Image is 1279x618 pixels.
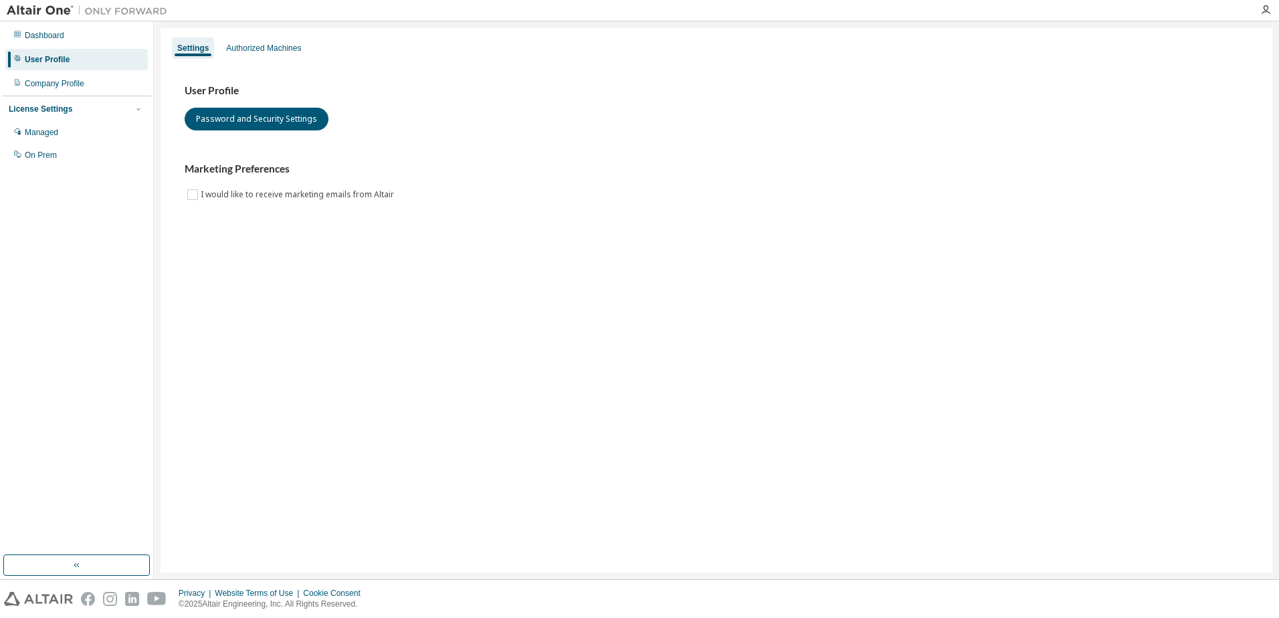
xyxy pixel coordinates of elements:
img: facebook.svg [81,592,95,606]
div: Authorized Machines [226,43,301,54]
div: Managed [25,127,58,138]
div: Dashboard [25,30,64,41]
img: altair_logo.svg [4,592,73,606]
div: On Prem [25,150,57,161]
img: youtube.svg [147,592,167,606]
img: linkedin.svg [125,592,139,606]
div: Cookie Consent [303,588,368,599]
div: User Profile [25,54,70,65]
img: instagram.svg [103,592,117,606]
div: Website Terms of Use [215,588,303,599]
p: © 2025 Altair Engineering, Inc. All Rights Reserved. [179,599,369,610]
div: Settings [177,43,209,54]
label: I would like to receive marketing emails from Altair [201,187,397,203]
div: License Settings [9,104,72,114]
h3: User Profile [185,84,1248,98]
div: Company Profile [25,78,84,89]
div: Privacy [179,588,215,599]
h3: Marketing Preferences [185,163,1248,176]
img: Altair One [7,4,174,17]
button: Password and Security Settings [185,108,328,130]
